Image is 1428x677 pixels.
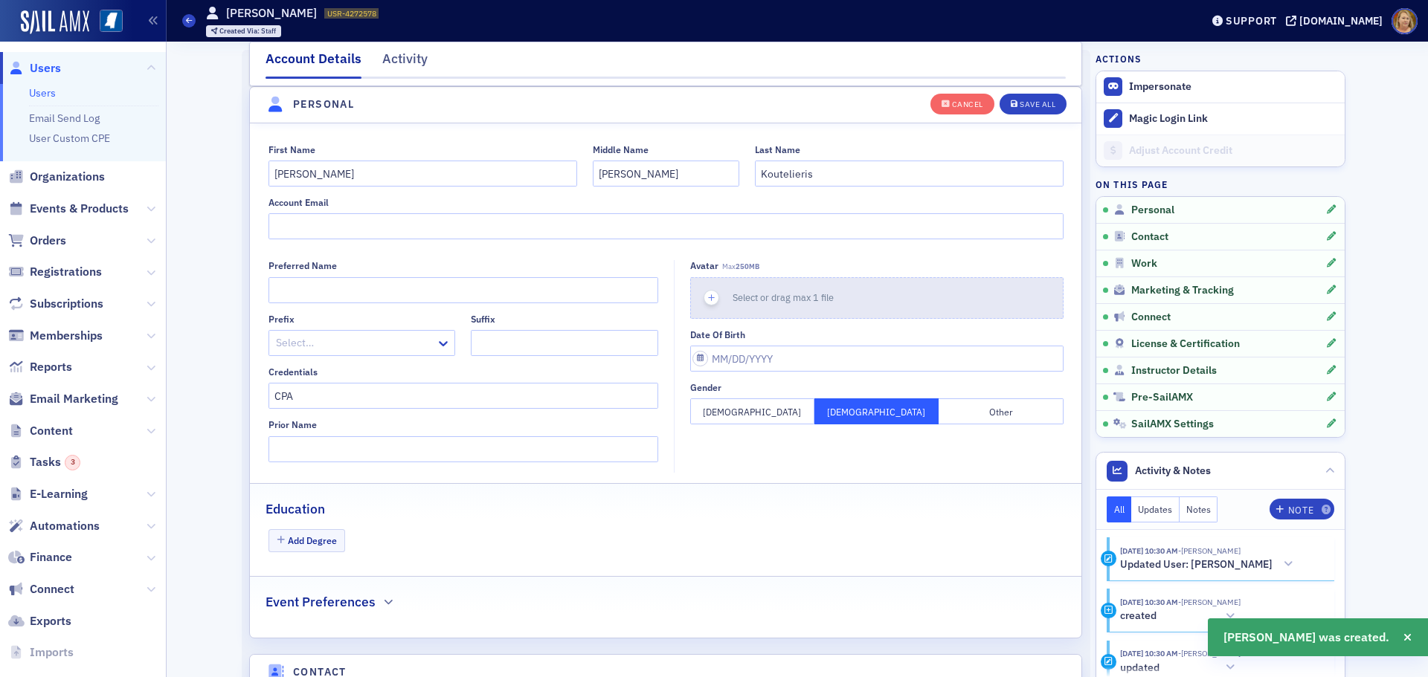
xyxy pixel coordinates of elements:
span: Ellen Vaughn [1178,648,1241,658]
a: Finance [8,549,72,566]
div: Cancel [952,100,983,108]
button: Add Degree [268,529,346,552]
a: Memberships [8,328,103,344]
button: Other [939,398,1063,424]
button: All [1107,496,1132,522]
a: Organizations [8,169,105,185]
button: [DEMOGRAPHIC_DATA] [690,398,814,424]
span: Automations [30,518,100,534]
span: Email Marketing [30,391,118,407]
div: Preferred Name [268,260,337,271]
time: 9/30/2025 10:30 AM [1120,597,1178,607]
div: [DOMAIN_NAME] [1299,14,1383,27]
span: Users [30,60,61,77]
h1: [PERSON_NAME] [226,5,317,22]
button: Note [1270,499,1334,519]
a: E-Learning [8,486,88,502]
span: Memberships [30,328,103,344]
div: Account Email [268,197,329,208]
span: Profile [1392,8,1418,34]
div: Note [1288,506,1313,514]
h5: updated [1120,661,1160,675]
button: created [1120,609,1241,624]
input: MM/DD/YYYY [690,346,1064,372]
div: Suffix [471,314,495,325]
a: Automations [8,518,100,534]
a: Content [8,423,73,439]
span: Exports [30,613,71,629]
span: Subscriptions [30,296,103,312]
div: Save All [1020,100,1055,108]
span: E-Learning [30,486,88,502]
div: Avatar [690,260,718,271]
div: Credentials [268,366,318,378]
span: Select or drag max 1 file [733,291,834,303]
div: Date of Birth [690,329,745,340]
span: Content [30,423,73,439]
div: Middle Name [593,144,649,155]
a: User Custom CPE [29,132,110,145]
a: Connect [8,581,74,597]
span: Imports [30,644,74,661]
a: Subscriptions [8,296,103,312]
a: View Homepage [89,10,123,35]
button: Cancel [930,93,994,114]
div: Support [1226,14,1277,27]
a: Adjust Account Credit [1096,135,1345,166]
button: Notes [1180,496,1218,522]
span: USR-4272578 [327,8,376,19]
span: Max [722,262,759,271]
span: Finance [30,549,72,566]
div: Creation [1101,603,1116,618]
span: [PERSON_NAME] was created. [1223,629,1389,647]
span: Activity & Notes [1135,463,1211,479]
time: 9/30/2025 10:30 AM [1120,648,1178,658]
span: License & Certification [1131,337,1240,351]
span: Ellen Vaughn [1178,597,1241,607]
a: Email Send Log [29,111,100,125]
span: Pre-SailAMX [1131,391,1193,404]
div: Prefix [268,314,295,325]
button: Magic Login Link [1096,103,1345,135]
span: Ellen Vaughn [1178,545,1241,556]
button: Impersonate [1129,80,1191,94]
button: Updated User: [PERSON_NAME] [1120,557,1299,572]
span: Events & Products [30,201,129,217]
h5: created [1120,609,1157,623]
div: Prior Name [268,419,317,430]
a: Registrations [8,264,102,280]
a: Imports [8,644,74,661]
a: Tasks3 [8,454,80,470]
button: updated [1120,660,1241,676]
div: Activity [382,49,428,77]
a: Events & Products [8,201,129,217]
div: Adjust Account Credit [1129,144,1337,158]
div: Magic Login Link [1129,112,1337,126]
div: First Name [268,144,315,155]
div: Gender [690,382,721,393]
h4: Personal [293,97,354,112]
span: Instructor Details [1131,364,1217,378]
span: Orders [30,233,66,249]
span: Registrations [30,264,102,280]
div: Update [1101,654,1116,670]
span: Created Via : [219,26,261,36]
span: Marketing & Tracking [1131,284,1234,297]
h5: Updated User: [PERSON_NAME] [1120,558,1273,571]
div: Account Details [266,49,361,79]
span: Connect [30,581,74,597]
div: Last Name [755,144,800,155]
button: Select or drag max 1 file [690,277,1064,319]
span: Organizations [30,169,105,185]
span: 250MB [736,262,759,271]
span: Personal [1131,204,1174,217]
a: Exports [8,613,71,629]
time: 9/30/2025 10:30 AM [1120,545,1178,556]
a: Email Marketing [8,391,118,407]
h2: Event Preferences [266,592,376,612]
img: SailAMX [100,10,123,33]
div: Activity [1101,551,1116,566]
a: Users [8,60,61,77]
span: Work [1131,257,1157,271]
div: Created Via: Staff [206,25,282,37]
